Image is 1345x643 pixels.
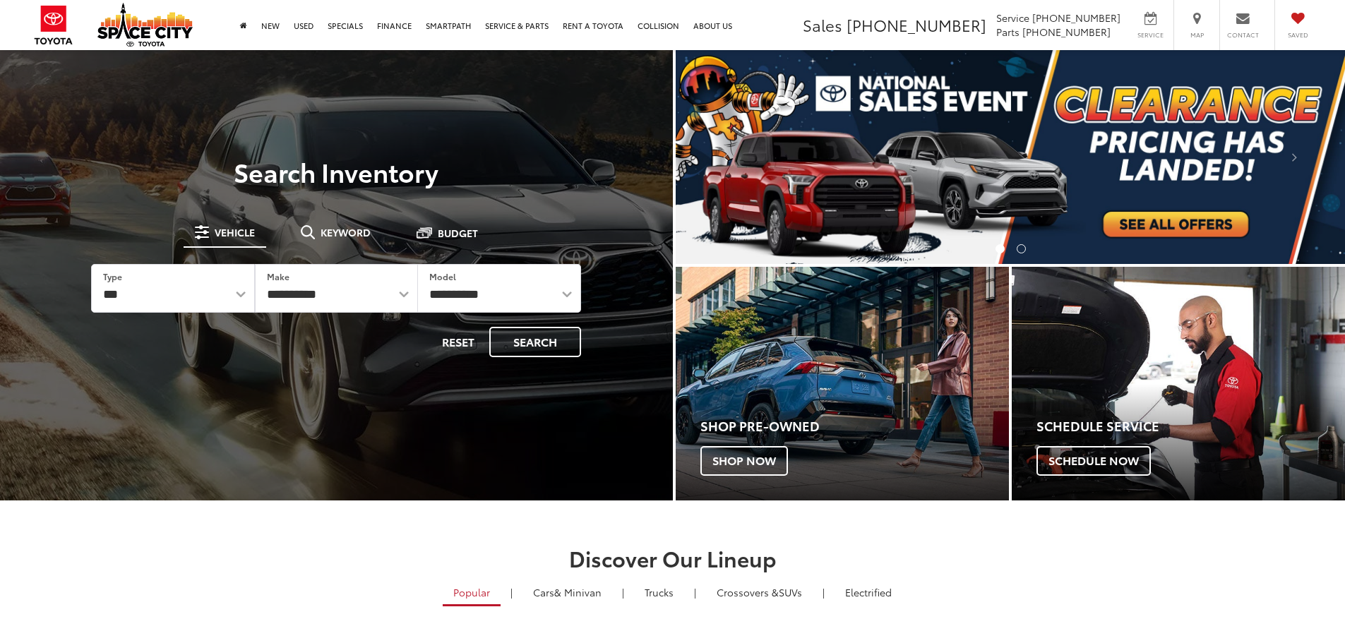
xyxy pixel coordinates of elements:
[97,3,193,47] img: Space City Toyota
[1032,11,1120,25] span: [PHONE_NUMBER]
[1012,267,1345,500] a: Schedule Service Schedule Now
[996,25,1020,39] span: Parts
[1227,30,1259,40] span: Contact
[1022,25,1111,39] span: [PHONE_NUMBER]
[215,227,255,237] span: Vehicle
[706,580,813,604] a: SUVs
[430,327,486,357] button: Reset
[267,270,289,282] label: Make
[634,580,684,604] a: Trucks
[1012,267,1345,500] div: Toyota
[175,546,1171,570] h2: Discover Our Lineup
[321,227,371,237] span: Keyword
[1036,419,1345,433] h4: Schedule Service
[700,446,788,476] span: Shop Now
[996,244,1005,253] li: Go to slide number 1.
[717,585,779,599] span: Crossovers &
[1017,244,1026,253] li: Go to slide number 2.
[847,13,986,36] span: [PHONE_NUMBER]
[676,267,1009,500] a: Shop Pre-Owned Shop Now
[700,419,1009,433] h4: Shop Pre-Owned
[103,270,122,282] label: Type
[819,585,828,599] li: |
[1245,78,1345,236] button: Click to view next picture.
[443,580,501,606] a: Popular
[803,13,842,36] span: Sales
[554,585,602,599] span: & Minivan
[835,580,902,604] a: Electrified
[691,585,700,599] li: |
[996,11,1029,25] span: Service
[676,78,776,236] button: Click to view previous picture.
[1181,30,1212,40] span: Map
[1036,446,1151,476] span: Schedule Now
[59,157,614,186] h3: Search Inventory
[1135,30,1166,40] span: Service
[618,585,628,599] li: |
[676,267,1009,500] div: Toyota
[507,585,516,599] li: |
[429,270,456,282] label: Model
[438,228,478,238] span: Budget
[1282,30,1313,40] span: Saved
[489,327,581,357] button: Search
[522,580,612,604] a: Cars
